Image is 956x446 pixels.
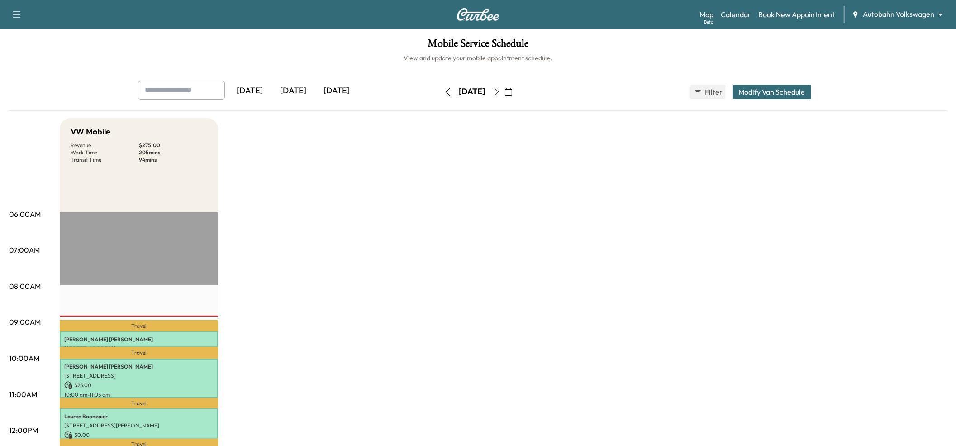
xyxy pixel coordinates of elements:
img: Curbee Logo [457,8,500,21]
p: [STREET_ADDRESS][PERSON_NAME] [64,422,214,429]
p: [STREET_ADDRESS] [64,345,214,352]
p: [PERSON_NAME] [PERSON_NAME] [64,336,214,343]
div: [DATE] [315,81,359,101]
p: [STREET_ADDRESS] [64,372,214,379]
button: Filter [690,85,726,99]
h1: Mobile Service Schedule [9,38,947,53]
p: 12:00PM [9,425,38,436]
span: Filter [705,86,722,97]
p: 10:00 am - 11:05 am [64,391,214,398]
p: $ 275.00 [139,142,207,149]
h6: View and update your mobile appointment schedule. [9,53,947,62]
p: 10:00AM [9,353,39,364]
p: 09:00AM [9,317,41,327]
p: Travel [60,398,218,408]
p: 06:00AM [9,209,41,220]
p: $ 0.00 [64,431,214,439]
p: Travel [60,347,218,359]
a: Calendar [721,9,751,20]
p: 94 mins [139,156,207,163]
span: Autobahn Volkswagen [863,9,934,19]
h5: VW Mobile [71,125,110,138]
div: Beta [704,19,713,25]
p: Transit Time [71,156,139,163]
p: Lauren Boonzaier [64,413,214,420]
p: 11:00AM [9,389,37,400]
p: Revenue [71,142,139,149]
div: [DATE] [228,81,272,101]
p: Work Time [71,149,139,156]
p: 08:00AM [9,281,41,292]
div: [DATE] [272,81,315,101]
p: Travel [60,320,218,332]
p: $ 25.00 [64,381,214,389]
button: Modify Van Schedule [733,85,811,99]
div: [DATE] [459,86,485,97]
p: 205 mins [139,149,207,156]
p: 07:00AM [9,245,40,255]
p: [PERSON_NAME] [PERSON_NAME] [64,363,214,370]
a: MapBeta [699,9,713,20]
a: Book New Appointment [758,9,835,20]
